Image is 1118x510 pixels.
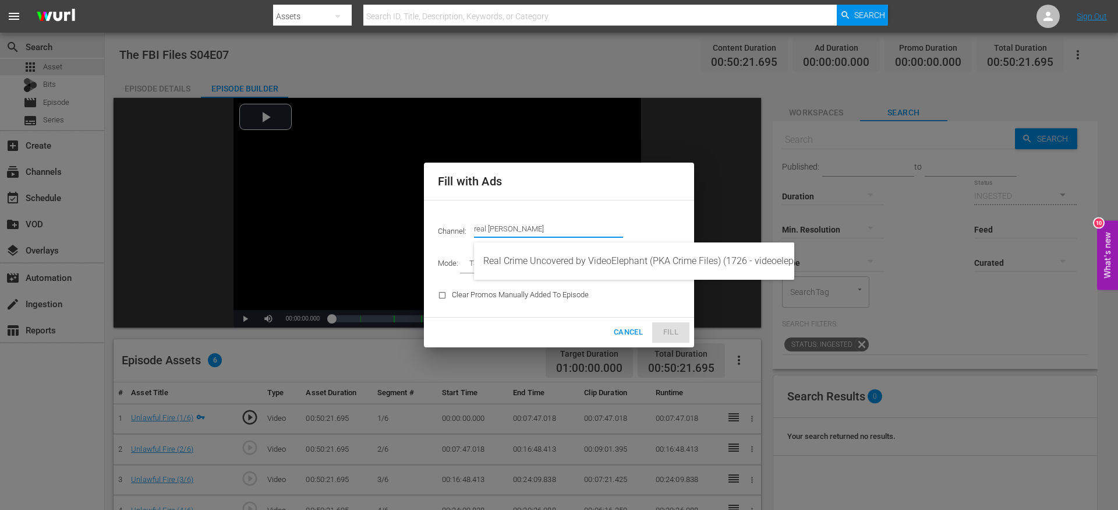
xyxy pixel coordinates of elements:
span: Cancel [614,326,643,339]
a: Sign Out [1077,12,1107,21]
button: Cancel [609,322,648,343]
img: ans4CAIJ8jUAAAAAAAAAAAAAAAAAAAAAAAAgQb4GAAAAAAAAAAAAAAAAAAAAAAAAJMjXAAAAAAAAAAAAAAAAAAAAAAAAgAT5G... [28,3,84,30]
button: Open Feedback Widget [1097,220,1118,290]
div: Real Crime Uncovered by VideoElephant (PKA Crime Files) (1726 - videoelephant_limited_crimefiles_1) [483,247,785,275]
div: Target Duration [460,256,535,273]
span: Channel: [438,227,474,235]
div: Clear Promos Manually Added To Episode [431,280,596,310]
span: menu [7,9,21,23]
span: Search [854,5,885,26]
h2: Fill with Ads [438,172,680,191]
div: Mode: [431,249,687,280]
div: 10 [1094,218,1103,227]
